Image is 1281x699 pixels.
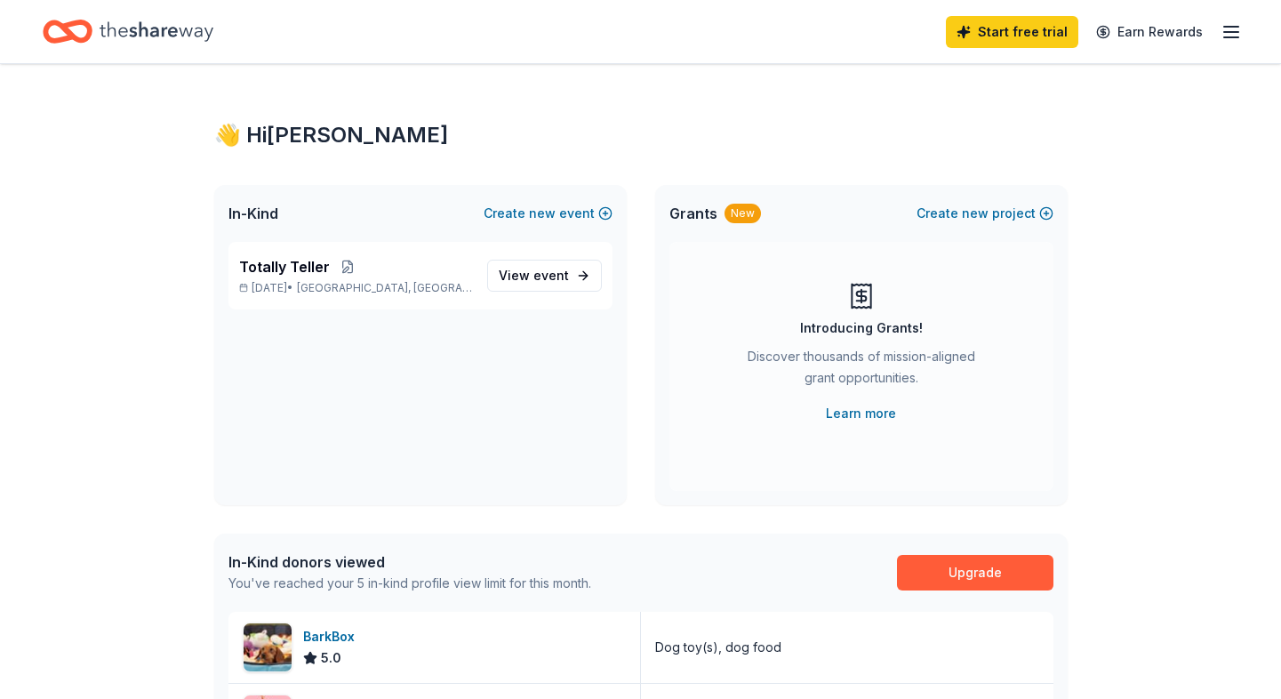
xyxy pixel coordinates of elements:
[228,203,278,224] span: In-Kind
[826,403,896,424] a: Learn more
[321,647,341,669] span: 5.0
[239,256,330,277] span: Totally Teller
[228,551,591,573] div: In-Kind donors viewed
[239,281,473,295] p: [DATE] •
[897,555,1053,591] a: Upgrade
[962,203,989,224] span: new
[303,626,362,647] div: BarkBox
[484,203,612,224] button: Createnewevent
[43,11,213,52] a: Home
[917,203,1053,224] button: Createnewproject
[655,637,781,658] div: Dog toy(s), dog food
[800,317,923,339] div: Introducing Grants!
[529,203,556,224] span: new
[725,204,761,223] div: New
[244,623,292,671] img: Image for BarkBox
[741,346,982,396] div: Discover thousands of mission-aligned grant opportunities.
[669,203,717,224] span: Grants
[533,268,569,283] span: event
[297,281,472,295] span: [GEOGRAPHIC_DATA], [GEOGRAPHIC_DATA]
[214,121,1068,149] div: 👋 Hi [PERSON_NAME]
[228,573,591,594] div: You've reached your 5 in-kind profile view limit for this month.
[1085,16,1213,48] a: Earn Rewards
[946,16,1078,48] a: Start free trial
[487,260,602,292] a: View event
[499,265,569,286] span: View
